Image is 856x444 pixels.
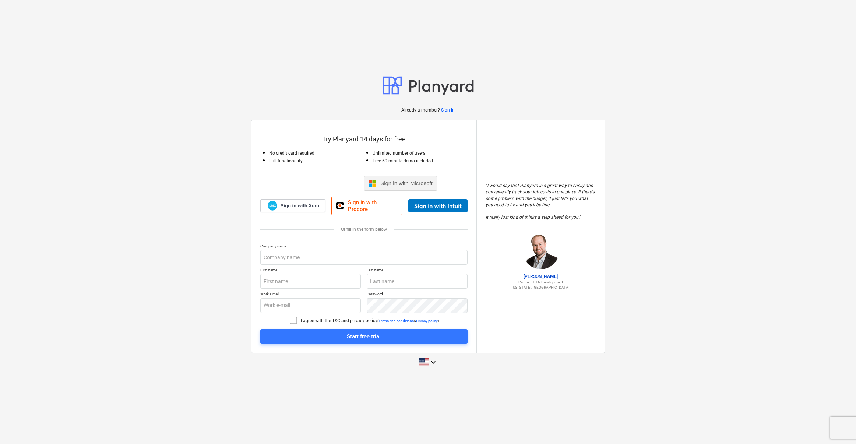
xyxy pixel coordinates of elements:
input: Company name [260,250,468,265]
input: First name [260,274,361,289]
p: I agree with the T&C and privacy policy [301,318,377,324]
p: Try Planyard 14 days for free [260,135,468,144]
button: Start free trial [260,329,468,344]
img: Xero logo [268,201,277,211]
p: Already a member? [401,107,441,113]
a: Privacy policy [416,319,438,323]
div: Or fill in the form below [260,227,468,232]
input: Last name [367,274,468,289]
a: Sign in [441,107,455,113]
iframe: Sign in with Google Button [286,175,362,191]
a: Sign in with Procore [331,197,402,215]
p: Work e-mail [260,292,361,298]
div: Start free trial [347,332,381,341]
i: keyboard_arrow_down [429,358,438,367]
p: [PERSON_NAME] [486,274,596,280]
span: Sign in with Xero [281,202,319,209]
a: Terms and conditions [378,319,414,323]
span: Sign in with Procore [348,199,398,212]
p: Company name [260,244,468,250]
p: Password [367,292,468,298]
img: Microsoft logo [369,180,376,187]
p: Unlimited number of users [373,150,468,156]
p: [US_STATE], [GEOGRAPHIC_DATA] [486,285,596,290]
p: Partner - TITN Development [486,280,596,285]
input: Work e-mail [260,298,361,313]
p: Free 60-minute demo included [373,158,468,164]
span: Sign in with Microsoft [380,180,433,186]
a: Sign in with Xero [260,199,326,212]
p: Full functionality [269,158,364,164]
p: Last name [367,268,468,274]
p: ( & ) [377,318,439,323]
p: " I would say that Planyard is a great way to easily and conveniently track your job costs in one... [486,183,596,221]
p: No credit card required [269,150,364,156]
p: First name [260,268,361,274]
img: Jordan Cohen [522,232,559,269]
